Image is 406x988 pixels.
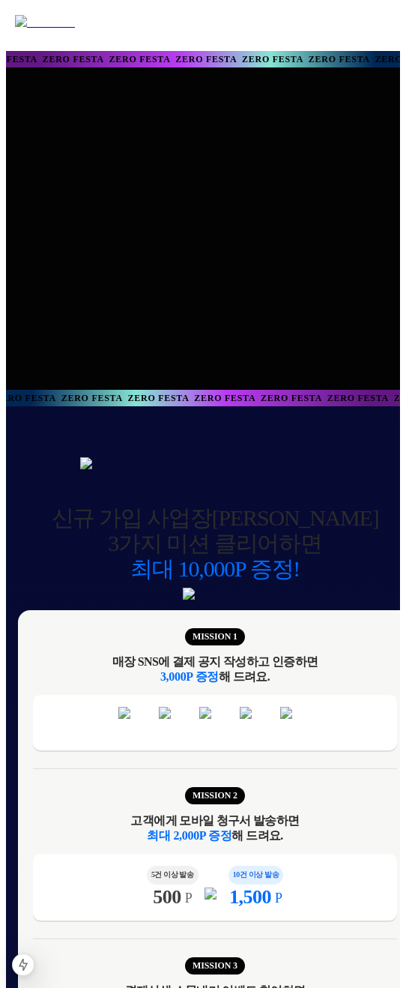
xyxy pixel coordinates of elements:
img: event_icon [199,707,231,738]
span: 3,000P 증정 [160,670,219,683]
span: 최대 2,000P 증정 [147,829,231,842]
span: 5건 이상 발송 [147,866,199,885]
img: 결제선생 [15,15,75,31]
span: MISSION 1 [185,628,245,645]
span: 1,500 [229,886,271,909]
img: event_01 [80,457,350,486]
div: 고객에게 모바일 청구서 발송하면 해 드려요. [33,813,397,843]
span: 500 [153,886,181,909]
img: add icon [204,888,222,906]
div: ZERO FESTA ZERO FESTA ZERO FESTA ZERO FESTA ZERO FESTA ZERO FESTA ZERO FESTA ZERO FESTA ZERO FEST... [6,390,400,406]
div: ZERO FESTA ZERO FESTA ZERO FESTA ZERO FESTA ZERO FESTA ZERO FESTA ZERO FESTA ZERO FESTA ZERO FEST... [6,51,400,67]
span: 최대 10,000P 증정! [130,556,300,581]
div: 신규 가입 사업장[PERSON_NAME] 3가지 미션 클리어하면 [52,505,379,582]
span: P [275,891,282,906]
img: event_icon [240,707,271,738]
span: MISSION 2 [185,787,245,804]
img: event_icon [280,707,312,738]
span: 10건 이상 발송 [228,866,283,885]
div: 매장 SNS에 결제 공지 작성하고 인증하면 해 드려요. [33,654,397,684]
img: event_icon [183,588,247,601]
span: MISSION 3 [185,957,245,975]
img: event_icon [159,707,190,738]
img: event_icon [118,707,150,738]
span: P [185,891,193,906]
